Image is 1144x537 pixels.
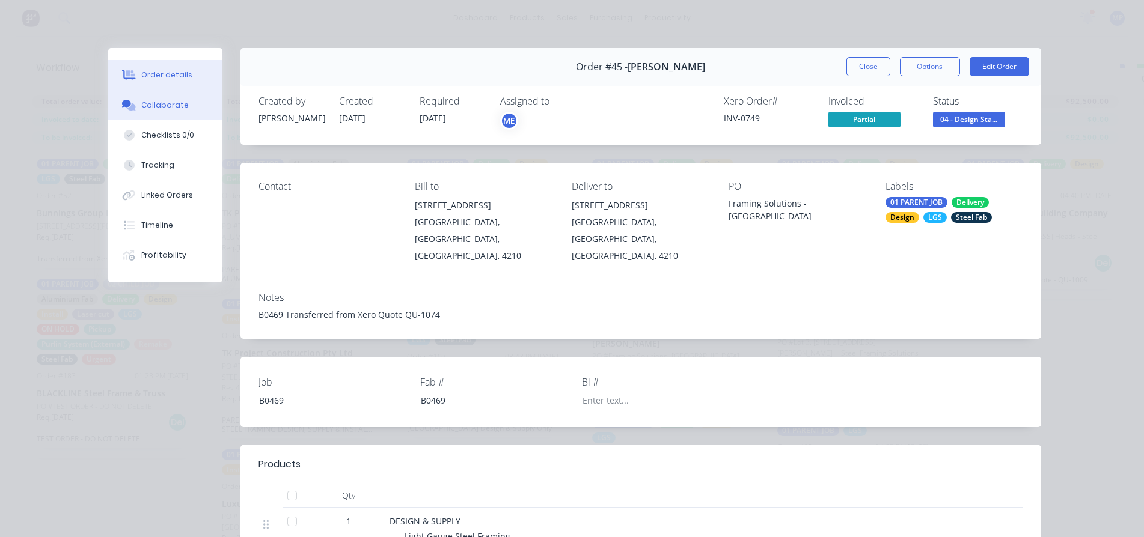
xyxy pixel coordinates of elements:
[886,197,947,208] div: 01 PARENT JOB
[970,57,1029,76] button: Edit Order
[108,120,222,150] button: Checklists 0/0
[900,57,960,76] button: Options
[846,57,890,76] button: Close
[420,96,486,107] div: Required
[582,375,732,389] label: Bl #
[108,240,222,270] button: Profitability
[258,375,409,389] label: Job
[108,180,222,210] button: Linked Orders
[933,112,1005,127] span: 04 - Design Sta...
[390,515,460,527] span: DESIGN & SUPPLY
[951,212,992,223] div: Steel Fab
[141,250,186,261] div: Profitability
[415,181,552,192] div: Bill to
[572,197,709,264] div: [STREET_ADDRESS][GEOGRAPHIC_DATA], [GEOGRAPHIC_DATA], [GEOGRAPHIC_DATA], 4210
[724,112,814,124] div: INV-0749
[933,112,1005,130] button: 04 - Design Sta...
[258,181,396,192] div: Contact
[886,212,919,223] div: Design
[420,112,446,124] span: [DATE]
[415,197,552,214] div: [STREET_ADDRESS]
[572,197,709,214] div: [STREET_ADDRESS]
[141,160,174,171] div: Tracking
[339,112,366,124] span: [DATE]
[313,484,385,508] div: Qty
[886,181,1023,192] div: Labels
[411,392,561,409] div: B0469
[339,96,405,107] div: Created
[729,197,866,222] div: Framing Solutions -[GEOGRAPHIC_DATA]
[828,112,901,127] span: Partial
[500,96,620,107] div: Assigned to
[420,375,570,389] label: Fab #
[141,220,173,231] div: Timeline
[572,214,709,264] div: [GEOGRAPHIC_DATA], [GEOGRAPHIC_DATA], [GEOGRAPHIC_DATA], 4210
[828,96,919,107] div: Invoiced
[729,181,866,192] div: PO
[500,112,518,130] button: ME
[346,515,351,527] span: 1
[724,96,814,107] div: Xero Order #
[628,61,705,73] span: [PERSON_NAME]
[141,190,193,201] div: Linked Orders
[258,112,325,124] div: [PERSON_NAME]
[108,210,222,240] button: Timeline
[258,308,1023,321] div: B0469 Transferred from Xero Quote QU-1074
[576,61,628,73] span: Order #45 -
[572,181,709,192] div: Deliver to
[415,214,552,264] div: [GEOGRAPHIC_DATA], [GEOGRAPHIC_DATA], [GEOGRAPHIC_DATA], 4210
[141,70,192,80] div: Order details
[141,100,189,111] div: Collaborate
[258,96,325,107] div: Created by
[108,60,222,90] button: Order details
[249,392,400,409] div: B0469
[258,457,301,472] div: Products
[108,150,222,180] button: Tracking
[141,130,194,141] div: Checklists 0/0
[415,197,552,264] div: [STREET_ADDRESS][GEOGRAPHIC_DATA], [GEOGRAPHIC_DATA], [GEOGRAPHIC_DATA], 4210
[933,96,1023,107] div: Status
[108,90,222,120] button: Collaborate
[923,212,947,223] div: LGS
[258,292,1023,303] div: Notes
[952,197,989,208] div: Delivery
